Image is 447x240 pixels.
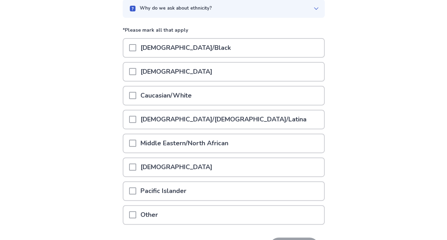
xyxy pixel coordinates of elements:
p: Why do we ask about ethnicity? [140,5,212,12]
p: Other [136,206,162,224]
p: *Please mark all that apply [123,26,325,38]
p: [DEMOGRAPHIC_DATA] [136,63,217,81]
p: Pacific Islander [136,182,191,200]
p: Middle Eastern/North African [136,134,233,152]
p: [DEMOGRAPHIC_DATA]/[DEMOGRAPHIC_DATA]/Latina [136,110,311,129]
p: Caucasian/White [136,87,196,105]
p: [DEMOGRAPHIC_DATA]/Black [136,39,235,57]
p: [DEMOGRAPHIC_DATA] [136,158,217,176]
